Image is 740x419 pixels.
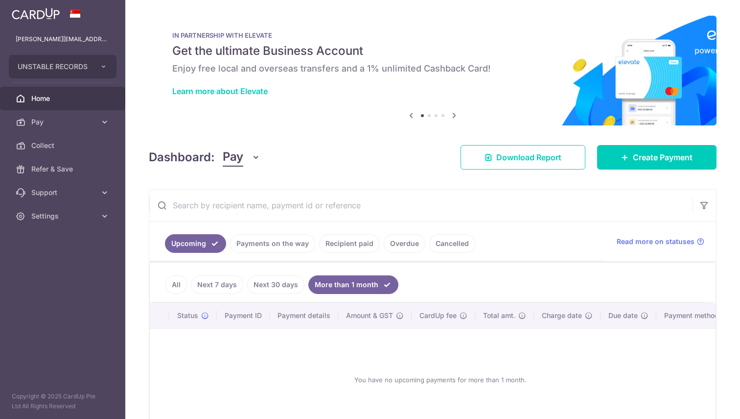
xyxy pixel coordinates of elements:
[12,8,60,20] img: CardUp
[496,151,561,163] span: Download Report
[165,234,226,253] a: Upcoming
[429,234,475,253] a: Cancelled
[172,86,268,96] a: Learn more about Elevate
[191,275,243,294] a: Next 7 days
[172,43,693,59] h5: Get the ultimate Business Account
[384,234,425,253] a: Overdue
[172,63,693,74] h6: Enjoy free local and overseas transfers and a 1% unlimited Cashback Card!
[608,311,638,320] span: Due date
[31,188,96,197] span: Support
[31,117,96,127] span: Pay
[217,303,270,328] th: Payment ID
[617,237,694,246] span: Read more on statuses
[542,311,582,320] span: Charge date
[230,234,315,253] a: Payments on the way
[172,31,693,39] p: IN PARTNERSHIP WITH ELEVATE
[483,311,515,320] span: Total amt.
[149,148,215,166] h4: Dashboard:
[247,275,304,294] a: Next 30 days
[177,311,198,320] span: Status
[617,237,704,246] a: Read more on statuses
[31,211,96,221] span: Settings
[31,164,96,174] span: Refer & Save
[677,390,730,414] iframe: Opens a widget where you can find more information
[149,190,693,221] input: Search by recipient name, payment id or reference
[597,145,717,170] a: Create Payment
[31,141,96,150] span: Collect
[31,94,96,103] span: Home
[223,148,243,167] span: Pay
[149,16,717,125] img: Renovation banner
[18,62,90,72] span: UNSTABLE RECORDS
[308,275,398,294] a: More than 1 month
[461,145,585,170] a: Download Report
[223,148,260,167] button: Pay
[16,34,110,44] p: [PERSON_NAME][EMAIL_ADDRESS][PERSON_NAME][DOMAIN_NAME]
[319,234,380,253] a: Recipient paid
[9,55,116,78] button: UNSTABLE RECORDS
[419,311,457,320] span: CardUp fee
[165,275,187,294] a: All
[656,303,731,328] th: Payment method
[270,303,338,328] th: Payment details
[346,311,393,320] span: Amount & GST
[633,151,693,163] span: Create Payment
